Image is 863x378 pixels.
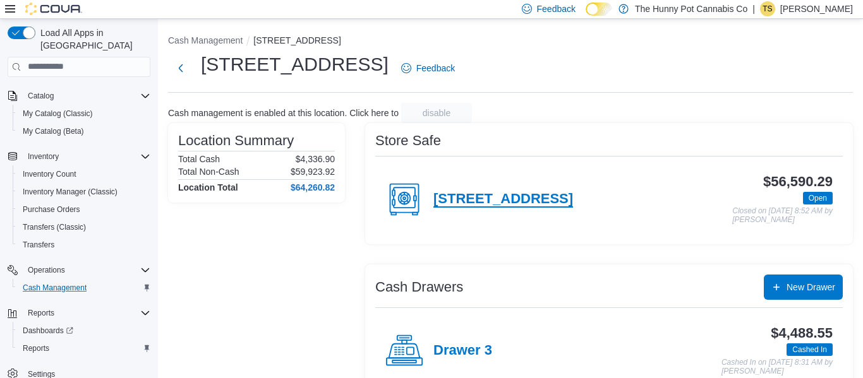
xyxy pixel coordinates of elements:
[18,323,78,338] a: Dashboards
[423,107,450,119] span: disable
[18,280,150,295] span: Cash Management
[23,109,93,119] span: My Catalog (Classic)
[803,192,833,204] span: Open
[401,103,472,123] button: disable
[25,3,82,15] img: Cova
[760,1,775,16] div: Tash Slothouber
[23,88,150,103] span: Catalog
[168,56,193,81] button: Next
[13,340,155,357] button: Reports
[168,35,243,45] button: Cash Management
[178,182,238,192] h4: Location Total
[23,126,84,136] span: My Catalog (Beta)
[763,1,772,16] span: TS
[13,322,155,340] a: Dashboards
[18,184,123,199] a: Inventory Manager (Classic)
[23,326,73,336] span: Dashboards
[28,91,54,101] span: Catalog
[28,151,59,162] span: Inventory
[3,87,155,105] button: Catalog
[13,105,155,122] button: My Catalog (Classic)
[291,182,335,192] h4: $64,260.82
[23,240,54,250] span: Transfers
[23,263,150,278] span: Operations
[23,169,76,179] span: Inventory Count
[23,305,59,321] button: Reports
[635,1,747,16] p: The Hunny Pot Cannabis Co
[3,304,155,322] button: Reports
[18,341,150,356] span: Reports
[35,27,150,52] span: Load All Apps in [GEOGRAPHIC_DATA]
[792,344,827,355] span: Cashed In
[23,88,59,103] button: Catalog
[296,154,335,164] p: $4,336.90
[18,202,85,217] a: Purchase Orders
[13,201,155,218] button: Purchase Orders
[18,167,81,182] a: Inventory Count
[771,326,833,341] h3: $4,488.55
[433,343,492,359] h4: Drawer 3
[178,154,220,164] h6: Total Cash
[168,34,853,49] nav: An example of EuiBreadcrumbs
[752,1,755,16] p: |
[18,237,59,252] a: Transfers
[13,165,155,183] button: Inventory Count
[537,3,576,15] span: Feedback
[375,133,441,148] h3: Store Safe
[396,56,460,81] a: Feedback
[13,236,155,254] button: Transfers
[3,148,155,165] button: Inventory
[23,305,150,321] span: Reports
[18,124,150,139] span: My Catalog (Beta)
[18,184,150,199] span: Inventory Manager (Classic)
[18,220,91,235] a: Transfers (Classic)
[23,222,86,232] span: Transfers (Classic)
[178,133,294,148] h3: Location Summary
[3,261,155,279] button: Operations
[13,279,155,297] button: Cash Management
[586,3,612,16] input: Dark Mode
[178,167,239,177] h6: Total Non-Cash
[28,265,65,275] span: Operations
[23,204,80,215] span: Purchase Orders
[787,343,833,356] span: Cashed In
[433,191,573,208] h4: [STREET_ADDRESS]
[764,275,843,300] button: New Drawer
[375,280,463,295] h3: Cash Drawers
[13,218,155,236] button: Transfers (Classic)
[13,122,155,140] button: My Catalog (Beta)
[23,149,64,164] button: Inventory
[23,149,150,164] span: Inventory
[23,283,87,293] span: Cash Management
[18,220,150,235] span: Transfers (Classic)
[168,108,399,118] p: Cash management is enabled at this location. Click here to
[18,323,150,338] span: Dashboards
[201,52,389,77] h1: [STREET_ADDRESS]
[18,341,54,356] a: Reports
[13,183,155,201] button: Inventory Manager (Classic)
[809,192,827,204] span: Open
[23,187,118,197] span: Inventory Manager (Classic)
[18,106,98,121] a: My Catalog (Classic)
[18,106,150,121] span: My Catalog (Classic)
[780,1,853,16] p: [PERSON_NAME]
[23,343,49,353] span: Reports
[763,174,833,189] h3: $56,590.29
[18,280,92,295] a: Cash Management
[18,124,89,139] a: My Catalog (Beta)
[18,167,150,182] span: Inventory Count
[732,207,833,224] p: Closed on [DATE] 8:52 AM by [PERSON_NAME]
[23,263,70,278] button: Operations
[416,62,455,74] span: Feedback
[787,281,835,293] span: New Drawer
[28,308,54,318] span: Reports
[253,35,341,45] button: [STREET_ADDRESS]
[18,202,150,217] span: Purchase Orders
[291,167,335,177] p: $59,923.92
[721,358,833,375] p: Cashed In on [DATE] 8:31 AM by [PERSON_NAME]
[18,237,150,252] span: Transfers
